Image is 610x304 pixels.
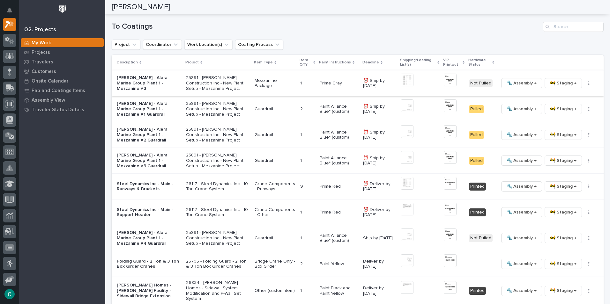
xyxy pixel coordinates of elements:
span: 🚧 Staging → [550,260,577,268]
p: Description [117,59,138,66]
p: Paint Black and Paint Yellow [320,286,358,296]
div: Not Pulled [469,79,493,87]
a: Travelers [19,57,105,67]
span: 🔩 Assembly → [507,260,537,268]
p: 1 [300,234,303,241]
a: Assembly View [19,95,105,105]
p: Steel Dynamics Inc - Main - Runways & Brackets [117,181,181,192]
button: 🔩 Assembly → [501,78,542,88]
p: 25891 - [PERSON_NAME] Construction Inc - New Plant Setup - Mezzanine Project [186,101,249,117]
p: 25705 - Folding Guard - 2 Ton & 3 Ton Box Girder Cranes [186,259,249,270]
input: Search [543,22,604,32]
p: 1 [300,131,303,138]
p: Project [185,59,199,66]
button: 🔩 Assembly → [501,259,542,269]
a: Onsite Calendar [19,76,105,86]
p: Customers [32,69,56,75]
p: ⏰ Ship by [DATE] [363,78,396,89]
p: 26834 - [PERSON_NAME] Homes - Sidewall System Modification and P-Wall Set System [186,280,249,301]
span: 🔩 Assembly → [507,131,537,139]
p: 25891 - [PERSON_NAME] Construction Inc - New Plant Setup - Mezzanine Project [186,75,249,91]
div: Pulled [469,105,484,113]
button: 🔩 Assembly → [501,181,542,192]
p: Paint Alliance Blue* (custom) [320,104,358,115]
p: - [469,261,494,267]
button: 🔩 Assembly → [501,104,542,114]
div: Notifications [8,8,16,18]
p: ⏰ Ship by [DATE] [363,130,396,141]
button: 🔩 Assembly → [501,156,542,166]
p: Paint Alliance Blue* (custom) [320,233,358,244]
p: Deadline [362,59,379,66]
p: 25891 - [PERSON_NAME] Construction Inc - New Plant Setup - Mezzanine Project [186,127,249,143]
p: 1 [300,287,303,293]
span: 🚧 Staging → [550,287,577,294]
p: [PERSON_NAME] Homes - [PERSON_NAME] Facility - Sidewall Bridge Extension [117,283,181,299]
span: 🚧 Staging → [550,208,577,216]
button: users-avatar [3,287,16,301]
span: 🔩 Assembly → [507,208,537,216]
span: 🔩 Assembly → [507,287,537,294]
a: Customers [19,67,105,76]
p: Bridge Crane Only - Box Girder [255,259,295,270]
p: Guardrail [255,106,295,112]
p: Assembly View [32,98,65,103]
p: Prime Red [320,210,358,215]
button: 🔩 Assembly → [501,233,542,243]
button: 🚧 Staging → [545,207,582,217]
a: Traveler Status Details [19,105,105,114]
tr: [PERSON_NAME] - Alera Marine Group Plant 1 - Mezzanine #2 Guardrail25891 - [PERSON_NAME] Construc... [112,122,604,148]
p: 25891 - [PERSON_NAME] Construction Inc - New Plant Setup - Mezzanine Project [186,230,249,246]
div: Pulled [469,157,484,165]
h2: [PERSON_NAME] [112,3,170,12]
button: 🚧 Staging → [545,233,582,243]
h1: To Coatings [112,22,540,31]
button: 🚧 Staging → [545,78,582,88]
p: 26117 - Steel Dynamics Inc - 10 Ton Crane System [186,181,249,192]
p: Prime Gray [320,81,358,86]
p: Deliver by [DATE] [363,286,396,296]
p: Travelers [32,59,53,65]
p: ⏰ Ship by [DATE] [363,156,396,166]
p: Other (custom item) [255,288,295,293]
tr: [PERSON_NAME] - Alera Marine Group Plant 1 - Mezzanine #1 Guardrail25891 - [PERSON_NAME] Construc... [112,96,604,122]
div: 02. Projects [24,26,56,33]
p: Mezzanine Package [255,78,295,89]
tr: [PERSON_NAME] - Alera Marine Group Plant 1 - Mezzanine #4 Guardrail25891 - [PERSON_NAME] Construc... [112,225,604,251]
div: Printed [469,287,486,295]
div: Printed [469,208,486,216]
button: 🔩 Assembly → [501,130,542,140]
p: Steel Dynamics Inc - Main - Support Header [117,207,181,218]
p: 1 [300,79,303,86]
p: Crane Components - Runways [255,181,295,192]
p: Ship by [DATE] [363,235,396,241]
button: Work Location(s) [184,40,233,50]
p: Paint Instructions [319,59,351,66]
p: [PERSON_NAME] - Alera Marine Group Plant 1 - Mezzanine #3 [117,75,181,91]
p: 2 [300,105,304,112]
span: 🚧 Staging → [550,131,577,139]
p: Guardrail [255,235,295,241]
button: 🚧 Staging → [545,156,582,166]
p: Guardrail [255,158,295,163]
a: My Work [19,38,105,47]
p: 2 [300,260,304,267]
p: Projects [32,50,50,55]
span: 🔩 Assembly → [507,105,537,113]
p: My Work [32,40,51,46]
button: 🔩 Assembly → [501,286,542,296]
div: Not Pulled [469,234,493,242]
span: 🔩 Assembly → [507,234,537,242]
p: [PERSON_NAME] - Alera Marine Group Plant 1 - Mezzanine #1 Guardrail [117,101,181,117]
button: 🔩 Assembly → [501,207,542,217]
p: Onsite Calendar [32,78,69,84]
span: 🚧 Staging → [550,183,577,190]
span: 🔩 Assembly → [507,183,537,190]
tr: Steel Dynamics Inc - Main - Support Header26117 - Steel Dynamics Inc - 10 Ton Crane SystemCrane C... [112,199,604,225]
span: 🔩 Assembly → [507,79,537,87]
p: Hardware Status [468,57,491,69]
span: 🚧 Staging → [550,105,577,113]
p: ⏰ Ship by [DATE] [363,104,396,115]
p: 25891 - [PERSON_NAME] Construction Inc - New Plant Setup - Mezzanine Project [186,153,249,169]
